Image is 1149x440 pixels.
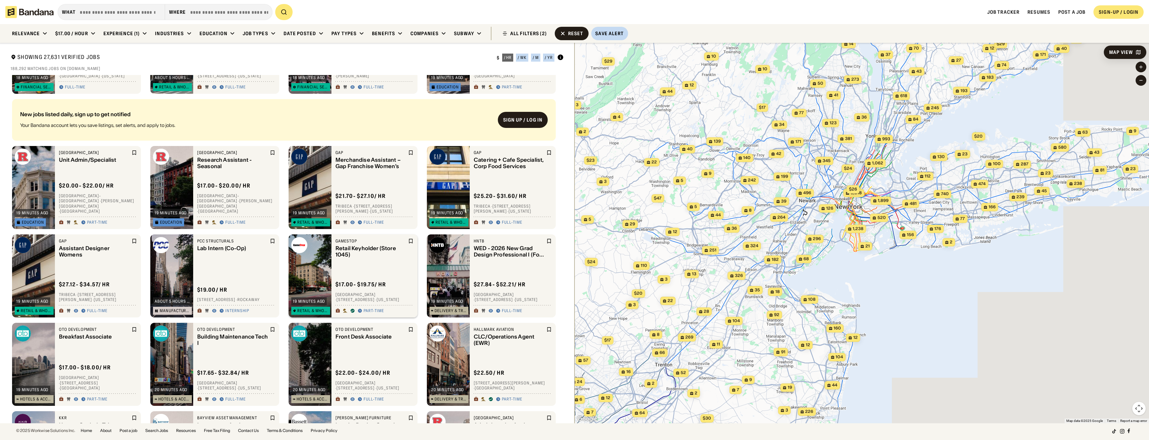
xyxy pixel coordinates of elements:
div: Hotels & Accommodation [297,397,328,401]
div: OTO Development [335,327,407,332]
span: 326 [735,273,743,279]
span: 1,062 [872,160,883,166]
div: [GEOGRAPHIC_DATA]-[GEOGRAPHIC_DATA] · [PERSON_NAME][GEOGRAPHIC_DATA] · [GEOGRAPHIC_DATA] [59,193,137,214]
a: About [100,429,111,433]
span: 123 [830,120,837,126]
span: 126 [826,206,833,211]
div: about 5 hours ago [155,76,190,80]
div: Where [169,9,186,15]
div: Benefits [372,30,395,36]
span: 12 [673,229,677,235]
span: 81 [1100,167,1104,173]
div: 19 minutes ago [16,388,49,392]
span: 43 [1094,150,1099,155]
img: Hallmark Aviation logo [430,325,446,342]
div: Assistant Designer Womens [59,245,130,258]
div: Retail & Wholesale [21,309,52,313]
div: ALL FILTERS (2) [510,31,547,36]
a: Post a job [1058,9,1085,15]
div: [GEOGRAPHIC_DATA] · [STREET_ADDRESS] · [US_STATE] [474,292,552,302]
div: Gamestop [335,238,407,244]
div: Full-time [225,85,246,90]
div: Date Posted [284,30,316,36]
div: Hotels & Accommodation [20,397,52,401]
div: Manufacturing [160,309,190,313]
div: Delivery & Transportation [435,309,466,313]
div: [GEOGRAPHIC_DATA] · [STREET_ADDRESS] · [US_STATE] [335,380,413,391]
span: 77 [799,110,804,116]
span: 4 [618,114,620,120]
span: 171 [795,139,801,145]
span: 8 [749,208,752,213]
span: 84 [913,117,918,122]
div: OTO Development [59,327,130,332]
span: 1,899 [878,198,889,204]
span: $47 [654,196,662,201]
span: $20 [634,291,642,296]
span: 68 [803,256,809,262]
img: OTO Development logo [291,325,307,342]
a: Terms (opens in new tab) [1107,419,1116,423]
span: 520 [877,215,886,221]
span: 199 [781,174,788,179]
span: 110 [641,263,647,269]
span: 74 [1002,62,1006,68]
div: Job Types [243,30,268,36]
span: 2 [950,239,952,245]
span: 160 [834,325,841,331]
div: Part-time [87,220,107,225]
div: 19 minutes ago [16,299,49,303]
div: Full-time [502,220,522,225]
div: Research Assistant - Seasonal [197,157,269,169]
div: OTO Development [197,327,269,332]
span: 16 [626,369,631,375]
div: 19 minutes ago [155,211,187,215]
span: 10 [711,54,716,59]
div: Education [22,220,44,224]
img: PCC Structurals logo [153,237,169,253]
span: 242 [748,177,756,183]
div: HNTB [474,238,545,244]
span: 66 [660,350,665,356]
span: 171 [1040,52,1046,58]
div: Bayview Asset Management [197,415,269,421]
span: 3 [604,179,607,185]
span: 21 [865,243,870,249]
div: Hotels & Accommodation [158,397,190,401]
span: 324 [750,243,758,249]
span: 104 [836,354,843,360]
a: Job Tracker [987,9,1019,15]
img: Bayview Asset Management logo [153,414,169,430]
span: 91 [781,349,785,355]
span: 238 [1074,181,1082,187]
span: 7 [737,387,739,393]
span: 44 [715,212,721,218]
span: 23 [1045,170,1051,176]
div: Retail & Wholesale [436,220,467,224]
div: Education [200,30,227,36]
span: 5 [681,178,683,184]
span: 7 [591,410,594,415]
div: 20 minutes ago [155,388,187,392]
div: Unit Admin/Specialist [59,157,130,163]
span: 108 [808,297,816,302]
div: SIGN-UP / LOGIN [1099,9,1138,15]
span: 92 [774,312,779,318]
a: Contact Us [238,429,259,433]
div: TriBeCa · [STREET_ADDRESS][PERSON_NAME] · [US_STATE] [59,292,137,302]
span: 18 [775,289,780,295]
a: Open this area in Google Maps (opens a new window) [576,415,598,423]
span: 239 [1016,194,1024,200]
span: 23 [1130,166,1136,172]
div: $ 21.70 - $27.10 / hr [335,193,386,200]
span: 3 [665,277,668,282]
span: 63 [1082,130,1088,135]
img: Gap logo [430,149,446,165]
span: 77 [960,216,965,222]
a: Resumes [1027,9,1050,15]
span: 2 [695,390,697,396]
span: 29 [630,221,635,227]
div: Catering + Cafe Specialist, Corp Food Services [474,157,545,169]
div: Experience (1) [103,30,140,36]
span: 2 [652,381,655,386]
